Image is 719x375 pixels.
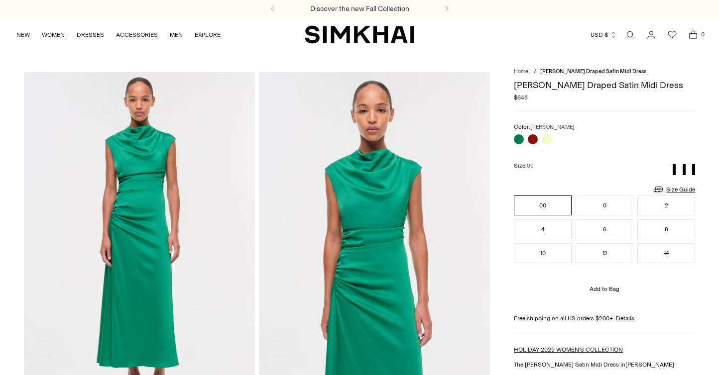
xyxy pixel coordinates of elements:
[530,124,575,130] span: [PERSON_NAME]
[637,243,695,263] button: 14
[16,24,30,46] a: NEW
[662,25,682,45] a: Wishlist
[514,243,572,263] button: 10
[42,24,65,46] a: WOMEN
[620,25,640,45] a: Open search modal
[540,68,646,75] span: [PERSON_NAME] Draped Satin Midi Dress
[514,68,695,75] nav: breadcrumbs
[514,315,695,322] div: Free shipping on all US orders $200+
[591,24,617,46] button: USD $
[514,346,623,353] a: HOLIDAY 2025 WOMEN'S COLLECTION
[625,361,674,368] strong: [PERSON_NAME]
[534,68,536,75] div: /
[590,285,619,292] span: Add to Bag
[514,277,695,301] button: Add to Bag
[514,123,575,130] label: Color:
[637,219,695,239] button: 8
[514,94,528,101] span: $645
[514,68,528,75] a: Home
[514,219,572,239] button: 4
[576,219,633,239] button: 6
[170,24,183,46] a: MEN
[310,4,409,13] a: Discover the new Fall Collection
[576,243,633,263] button: 12
[641,25,661,45] a: Go to the account page
[514,81,695,90] h1: [PERSON_NAME] Draped Satin Midi Dress
[514,195,572,215] button: 00
[698,30,707,39] span: 0
[576,195,633,215] button: 0
[652,183,695,195] a: Size Guide
[514,361,674,368] span: The [PERSON_NAME] Satin Midi Dress in
[116,24,158,46] a: ACCESSORIES
[195,24,221,46] a: EXPLORE
[77,24,104,46] a: DRESSES
[683,25,703,45] a: Open cart modal
[305,25,414,44] a: SIMKHAI
[514,162,534,169] label: Size:
[637,195,695,215] button: 2
[616,315,634,322] a: Details
[527,163,534,169] span: 00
